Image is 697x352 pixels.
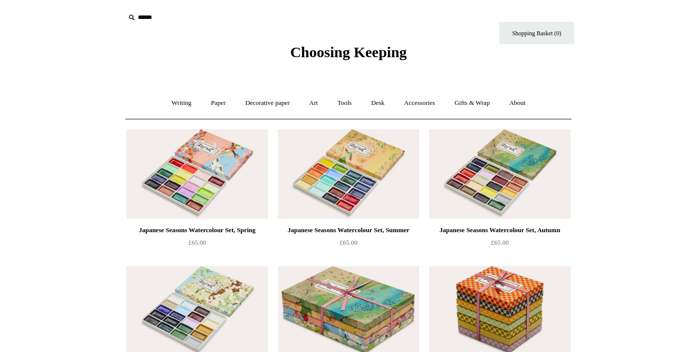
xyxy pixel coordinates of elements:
[278,224,419,265] a: Japanese Seasons Watercolour Set, Summer £65.00
[280,224,417,236] div: Japanese Seasons Watercolour Set, Summer
[429,224,571,265] a: Japanese Seasons Watercolour Set, Autumn £65.00
[329,90,361,116] a: Tools
[126,224,268,265] a: Japanese Seasons Watercolour Set, Spring £65.00
[202,90,235,116] a: Paper
[278,129,419,219] img: Japanese Seasons Watercolour Set, Summer
[290,52,407,59] a: Choosing Keeping
[362,90,394,116] a: Desk
[300,90,327,116] a: Art
[432,224,568,236] div: Japanese Seasons Watercolour Set, Autumn
[163,90,201,116] a: Writing
[499,22,574,44] a: Shopping Basket (0)
[290,44,407,60] span: Choosing Keeping
[278,129,419,219] a: Japanese Seasons Watercolour Set, Summer Japanese Seasons Watercolour Set, Summer
[236,90,299,116] a: Decorative paper
[126,129,268,219] a: Japanese Seasons Watercolour Set, Spring Japanese Seasons Watercolour Set, Spring
[340,239,357,246] span: £65.00
[446,90,499,116] a: Gifts & Wrap
[500,90,535,116] a: About
[395,90,444,116] a: Accessories
[126,129,268,219] img: Japanese Seasons Watercolour Set, Spring
[129,224,265,236] div: Japanese Seasons Watercolour Set, Spring
[429,129,571,219] img: Japanese Seasons Watercolour Set, Autumn
[491,239,509,246] span: £65.00
[188,239,206,246] span: £65.00
[429,129,571,219] a: Japanese Seasons Watercolour Set, Autumn Japanese Seasons Watercolour Set, Autumn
